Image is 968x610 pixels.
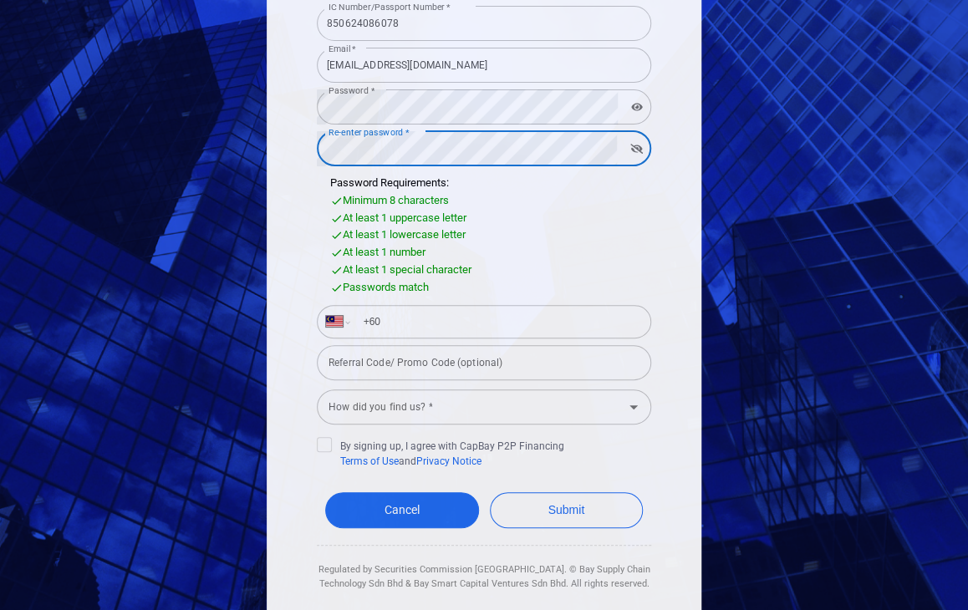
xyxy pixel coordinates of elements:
span: At least 1 special character [343,263,471,276]
span: By signing up, I agree with CapBay P2P Financing and [317,437,564,469]
span: Passwords match [343,281,429,293]
span: Password Requirements: [330,176,449,189]
span: Minimum 8 characters [343,194,449,206]
a: Privacy Notice [416,455,481,467]
button: Submit [490,492,644,528]
a: Terms of Use [340,455,399,467]
span: At least 1 number [343,246,425,258]
span: At least 1 lowercase letter [343,228,466,241]
span: Cancel [385,503,420,516]
a: Cancel [325,492,479,528]
div: Regulated by Securities Commission [GEOGRAPHIC_DATA]. © Bay Supply Chain Technology Sdn Bhd & Bay... [317,546,651,592]
input: Enter phone number * [353,308,642,335]
label: IC Number/Passport Number * [329,1,451,13]
span: At least 1 uppercase letter [343,211,466,224]
button: Open [622,395,645,419]
label: Re-enter password * [329,126,409,139]
label: Email * [329,43,356,55]
label: Password * [329,84,374,97]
